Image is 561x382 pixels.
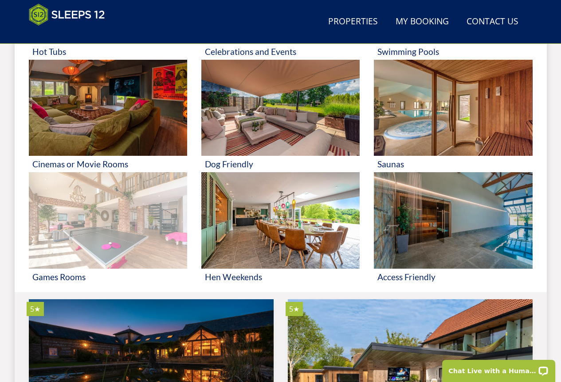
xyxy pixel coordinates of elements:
[392,12,452,32] a: My Booking
[201,60,360,173] a: 'Dog Friendly' - Large Group Accommodation Holiday Ideas Dog Friendly
[32,272,184,282] h3: Games Rooms
[32,47,184,56] h3: Hot Tubs
[289,304,299,314] span: Bluewater has a 5 star rating under the Quality in Tourism Scheme
[377,159,529,169] h3: Saunas
[205,47,356,56] h3: Celebrations and Events
[374,172,532,269] img: 'Access Friendly' - Large Group Accommodation Holiday Ideas
[30,304,40,314] span: House On The Hill has a 5 star rating under the Quality in Tourism Scheme
[201,172,360,285] a: 'Hen Weekends' - Large Group Accommodation Holiday Ideas Hen Weekends
[374,172,532,285] a: 'Access Friendly' - Large Group Accommodation Holiday Ideas Access Friendly
[29,60,187,173] a: 'Cinemas or Movie Rooms' - Large Group Accommodation Holiday Ideas Cinemas or Movie Rooms
[32,159,184,169] h3: Cinemas or Movie Rooms
[374,60,532,173] a: 'Saunas' - Large Group Accommodation Holiday Ideas Saunas
[377,47,529,56] h3: Swimming Pools
[463,12,522,32] a: Contact Us
[24,31,118,39] iframe: Customer reviews powered by Trustpilot
[29,172,187,269] img: 'Games Rooms' - Large Group Accommodation Holiday Ideas
[205,272,356,282] h3: Hen Weekends
[436,354,561,382] iframe: LiveChat chat widget
[325,12,381,32] a: Properties
[29,172,187,285] a: 'Games Rooms' - Large Group Accommodation Holiday Ideas Games Rooms
[201,172,360,269] img: 'Hen Weekends' - Large Group Accommodation Holiday Ideas
[201,60,360,156] img: 'Dog Friendly' - Large Group Accommodation Holiday Ideas
[29,60,187,156] img: 'Cinemas or Movie Rooms' - Large Group Accommodation Holiday Ideas
[377,272,529,282] h3: Access Friendly
[29,4,105,26] img: Sleeps 12
[205,159,356,169] h3: Dog Friendly
[374,60,532,156] img: 'Saunas' - Large Group Accommodation Holiday Ideas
